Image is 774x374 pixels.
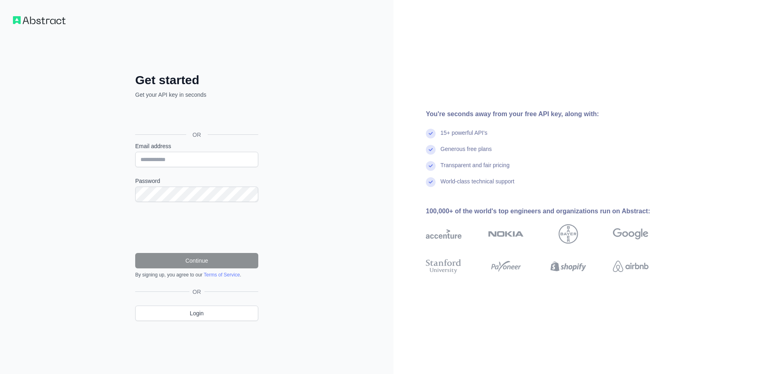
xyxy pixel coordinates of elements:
a: Terms of Service [204,272,240,278]
a: Login [135,306,258,321]
span: OR [189,288,204,296]
div: World-class technical support [440,177,515,193]
img: nokia [488,224,524,244]
button: Continue [135,253,258,268]
img: check mark [426,161,436,171]
span: OR [186,131,208,139]
div: By signing up, you agree to our . [135,272,258,278]
div: Transparent and fair pricing [440,161,510,177]
h2: Get started [135,73,258,87]
div: You're seconds away from your free API key, along with: [426,109,674,119]
img: airbnb [613,257,649,275]
div: Generous free plans [440,145,492,161]
iframe: Sign in with Google Button [131,108,261,125]
label: Email address [135,142,258,150]
img: Workflow [13,16,66,24]
img: payoneer [488,257,524,275]
img: check mark [426,129,436,138]
img: shopify [551,257,586,275]
div: 15+ powerful API's [440,129,487,145]
img: accenture [426,224,461,244]
iframe: reCAPTCHA [135,212,258,243]
div: 100,000+ of the world's top engineers and organizations run on Abstract: [426,206,674,216]
label: Password [135,177,258,185]
img: bayer [559,224,578,244]
img: check mark [426,145,436,155]
img: google [613,224,649,244]
p: Get your API key in seconds [135,91,258,99]
img: stanford university [426,257,461,275]
img: check mark [426,177,436,187]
